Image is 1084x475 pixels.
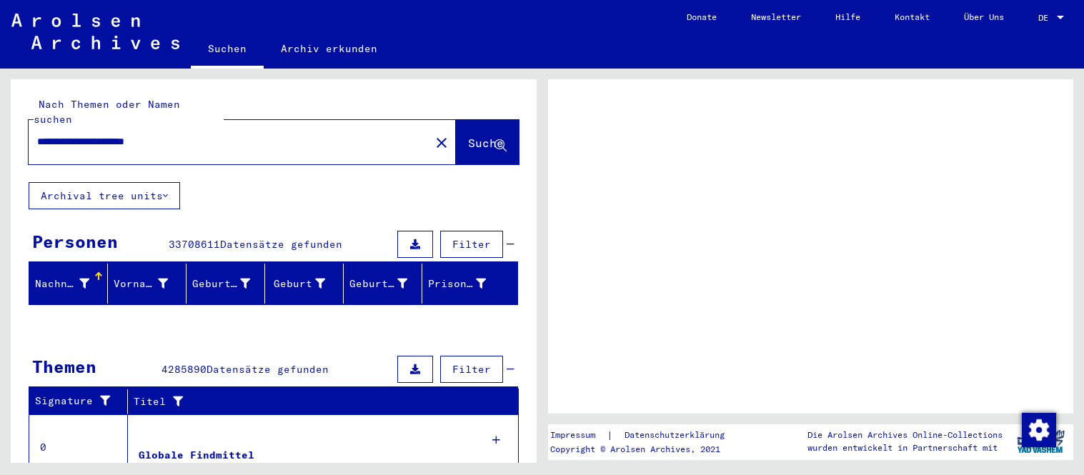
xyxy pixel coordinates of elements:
div: Geburt‏ [271,272,343,295]
div: Geburtsname [192,276,250,291]
span: Suche [468,136,504,150]
mat-header-cell: Geburtsname [187,264,265,304]
span: Datensätze gefunden [220,238,342,251]
mat-header-cell: Geburtsdatum [344,264,422,304]
div: Titel [134,390,504,413]
span: 33708611 [169,238,220,251]
div: Vorname [114,276,168,291]
a: Impressum [550,428,607,443]
mat-header-cell: Nachname [29,264,108,304]
button: Suche [456,120,519,164]
button: Filter [440,356,503,383]
a: Datenschutzerklärung [613,428,742,443]
div: Vorname [114,272,186,295]
a: Suchen [191,31,264,69]
div: Geburt‏ [271,276,325,291]
div: Nachname [35,276,89,291]
p: Die Arolsen Archives Online-Collections [807,429,1003,441]
button: Clear [427,128,456,156]
span: DE [1038,13,1054,23]
mat-header-cell: Geburt‏ [265,264,344,304]
div: Geburtsname [192,272,268,295]
mat-label: Nach Themen oder Namen suchen [34,98,180,126]
img: yv_logo.png [1014,424,1068,459]
div: Prisoner # [428,276,486,291]
p: wurden entwickelt in Partnerschaft mit [807,441,1003,454]
img: Arolsen_neg.svg [11,14,179,49]
div: Personen [32,229,118,254]
div: | [550,428,742,443]
mat-header-cell: Vorname [108,264,187,304]
p: Copyright © Arolsen Archives, 2021 [550,443,742,456]
div: Themen [32,354,96,379]
div: Signature [35,394,116,409]
span: Filter [452,238,491,251]
div: Geburtsdatum [349,272,425,295]
span: 4285890 [161,363,207,376]
div: Globale Findmittel [139,448,254,463]
a: Archiv erkunden [264,31,394,66]
button: Filter [440,231,503,258]
div: Titel [134,394,490,409]
div: Nachname [35,272,107,295]
span: Filter [452,363,491,376]
div: Signature [35,390,131,413]
button: Archival tree units [29,182,180,209]
mat-header-cell: Prisoner # [422,264,517,304]
img: Zustimmung ändern [1022,413,1056,447]
div: Geburtsdatum [349,276,407,291]
div: Prisoner # [428,272,504,295]
span: Datensätze gefunden [207,363,329,376]
mat-icon: close [433,134,450,151]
